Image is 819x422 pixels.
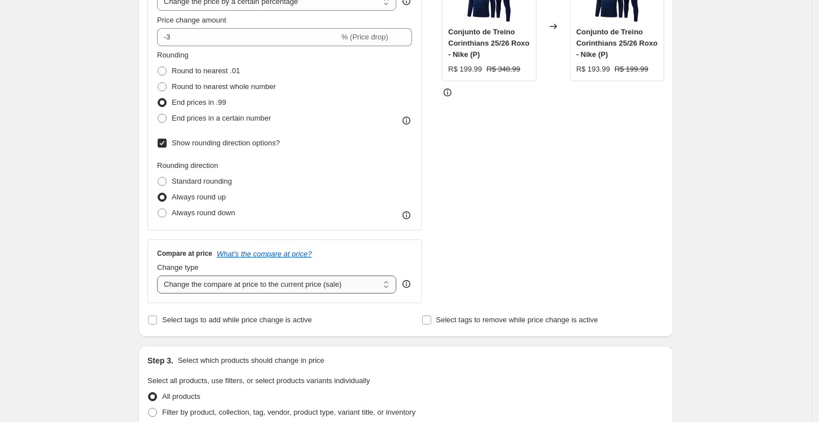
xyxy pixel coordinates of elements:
input: -15 [157,28,339,46]
span: Change type [157,263,199,272]
span: Filter by product, collection, tag, vendor, product type, variant title, or inventory [162,408,415,416]
strike: R$ 199.99 [615,64,648,75]
div: help [401,278,412,290]
div: R$ 193.99 [576,64,610,75]
span: % (Price drop) [341,33,388,41]
span: Price change amount [157,16,226,24]
span: Rounding [157,51,189,59]
span: Select all products, use filters, or select products variants individually [147,376,370,385]
span: Round to nearest .01 [172,66,240,75]
span: Conjunto de Treino Corinthians 25/26 Roxo - Nike (P) [576,28,657,59]
span: Always round down [172,208,235,217]
h2: Step 3. [147,355,173,366]
span: All products [162,392,200,401]
span: Always round up [172,193,226,201]
p: Select which products should change in price [178,355,324,366]
span: Rounding direction [157,161,218,170]
span: Round to nearest whole number [172,82,276,91]
span: Conjunto de Treino Corinthians 25/26 Roxo - Nike (P) [448,28,529,59]
button: What's the compare at price? [217,250,312,258]
span: End prices in .99 [172,98,226,106]
strike: R$ 348.99 [486,64,520,75]
span: Select tags to add while price change is active [162,316,312,324]
span: Standard rounding [172,177,232,185]
h3: Compare at price [157,249,212,258]
div: R$ 199.99 [448,64,482,75]
span: End prices in a certain number [172,114,271,122]
span: Show rounding direction options? [172,139,280,147]
span: Select tags to remove while price change is active [436,316,598,324]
